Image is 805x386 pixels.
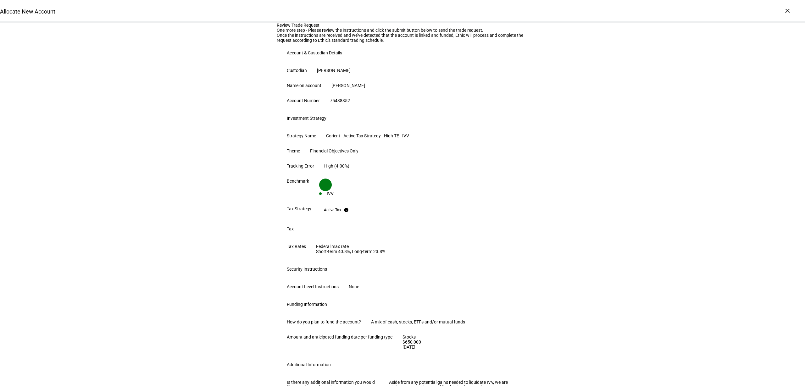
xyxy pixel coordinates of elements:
div: Stocks [402,334,408,339]
div: Once the instructions are received and we’ve detected that the account is linked and funded, Ethi... [277,33,528,43]
div: Account Number [287,98,320,103]
div: Active Tax [324,207,341,212]
div: A mix of cash, stocks, ETFs and/or mutual funds [371,319,465,324]
div: One more step - Please review the instructions and click the submit button below to send the trad... [277,28,528,33]
div: Additional Information [287,362,331,367]
div: Strategy Name [287,133,316,138]
div: Corient - Active Tax Strategy - High TE - IVV [326,133,409,138]
div: High (4.00%) [324,163,349,168]
div: Investment Strategy [287,116,326,121]
div: Account & Custodian Details [287,50,342,55]
mat-icon: info [344,207,349,212]
div: 75438352 [330,98,350,103]
div: IVV [327,191,334,196]
div: Funding Information [287,302,327,307]
div: Tax Rates [287,244,306,249]
div: × [782,6,792,16]
div: [PERSON_NAME] [331,83,365,88]
div: Tracking Error [287,163,314,168]
div: Review Trade Request [277,23,528,28]
div: Short-term 40.8%, Long-term 23.8% [316,249,385,254]
div: Benchmark [287,179,309,184]
div: Name on account [287,83,321,88]
div: Tax Strategy [287,206,311,211]
div: None [349,284,359,289]
div: [DATE] [402,345,408,350]
div: Federal max rate [316,244,385,254]
div: Account Level Instructions [287,284,339,289]
div: [PERSON_NAME] [317,68,351,73]
div: Custodian [287,68,307,73]
div: How do you plan to fund the account? [287,319,361,324]
div: Amount and anticipated funding date per funding type [287,334,392,339]
div: $650,000 [402,339,408,345]
div: Financial Objectives Only [310,148,358,153]
div: Tax [287,226,294,231]
div: Security Instructions [287,267,327,272]
div: Theme [287,148,300,153]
